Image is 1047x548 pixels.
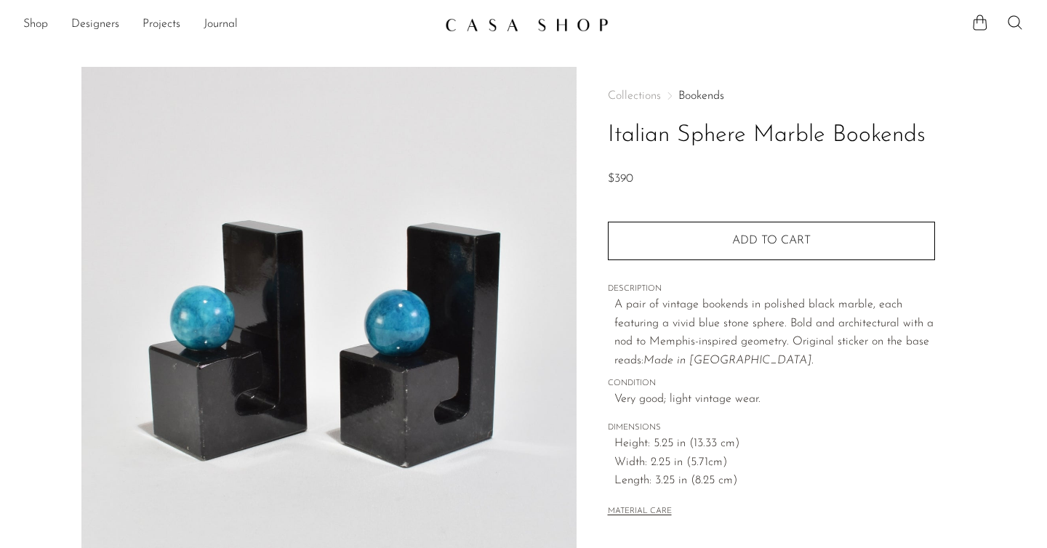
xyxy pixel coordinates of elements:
span: DESCRIPTION [608,283,935,296]
span: Very good; light vintage wear. [614,390,935,409]
span: DIMENSIONS [608,422,935,435]
button: Add to cart [608,222,935,259]
span: $390 [608,173,633,185]
a: Journal [204,15,238,34]
nav: Desktop navigation [23,12,433,37]
p: A pair of vintage bookends in polished black marble, each featuring a vivid blue stone sphere. Bo... [614,296,935,370]
a: Designers [71,15,119,34]
span: CONDITION [608,377,935,390]
span: Width: 2.25 in (5.71cm) [614,454,935,472]
span: Height: 5.25 in (13.33 cm) [614,435,935,454]
h1: Italian Sphere Marble Bookends [608,117,935,154]
a: Projects [143,15,180,34]
span: Collections [608,90,661,102]
a: Bookends [678,90,724,102]
button: MATERIAL CARE [608,507,672,517]
ul: NEW HEADER MENU [23,12,433,37]
span: Add to cart [732,235,811,246]
span: Length: 3.25 in (8.25 cm) [614,472,935,491]
nav: Breadcrumbs [608,90,935,102]
em: Made in [GEOGRAPHIC_DATA]. [643,355,814,366]
a: Shop [23,15,48,34]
